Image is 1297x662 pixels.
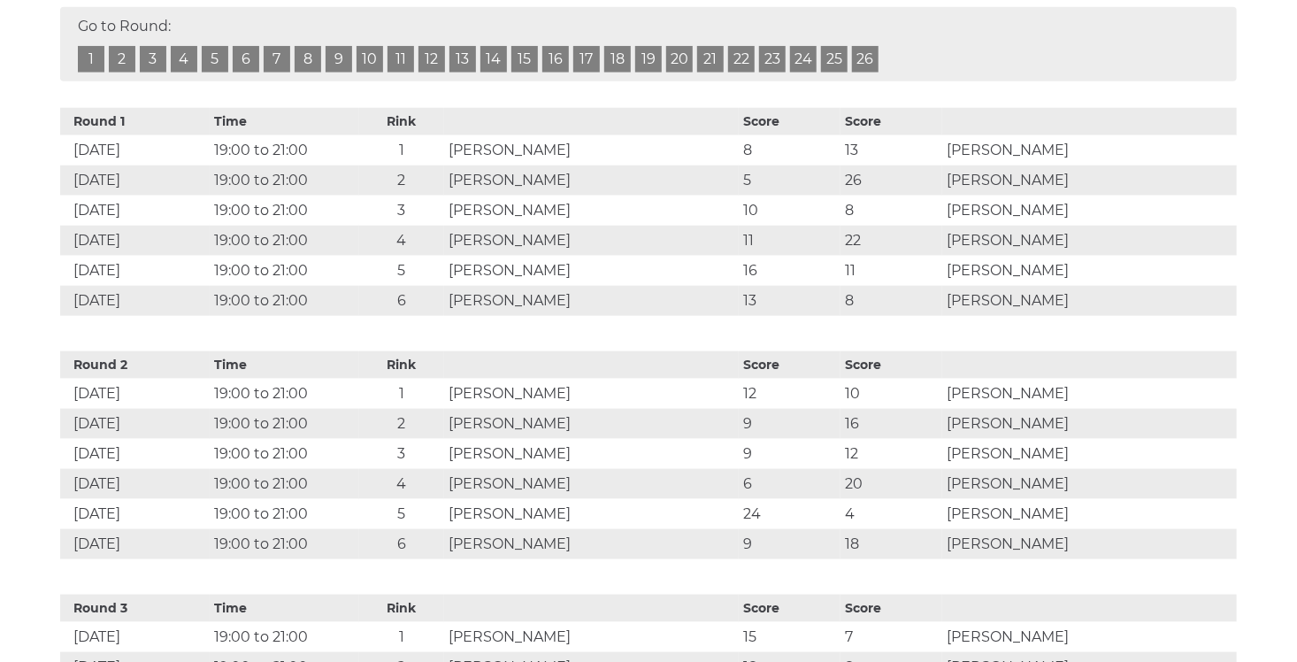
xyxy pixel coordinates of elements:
[942,379,1237,409] td: [PERSON_NAME]
[444,499,739,529] td: [PERSON_NAME]
[840,439,942,469] td: 12
[444,529,739,559] td: [PERSON_NAME]
[210,409,359,439] td: 19:00 to 21:00
[840,256,942,286] td: 11
[739,622,840,652] td: 15
[60,165,210,196] td: [DATE]
[109,46,135,73] a: 2
[210,351,359,379] th: Time
[840,469,942,499] td: 20
[942,135,1237,165] td: [PERSON_NAME]
[60,7,1237,81] div: Go to Round:
[942,499,1237,529] td: [PERSON_NAME]
[942,226,1237,256] td: [PERSON_NAME]
[359,351,445,379] th: Rink
[573,46,600,73] a: 17
[840,499,942,529] td: 4
[210,286,359,316] td: 19:00 to 21:00
[821,46,848,73] a: 25
[357,46,383,73] a: 10
[942,196,1237,226] td: [PERSON_NAME]
[359,439,445,469] td: 3
[840,135,942,165] td: 13
[60,499,210,529] td: [DATE]
[295,46,321,73] a: 8
[60,379,210,409] td: [DATE]
[444,439,739,469] td: [PERSON_NAME]
[840,622,942,652] td: 7
[60,351,210,379] th: Round 2
[942,469,1237,499] td: [PERSON_NAME]
[359,469,445,499] td: 4
[728,46,755,73] a: 22
[359,622,445,652] td: 1
[444,286,739,316] td: [PERSON_NAME]
[359,595,445,622] th: Rink
[840,165,942,196] td: 26
[942,165,1237,196] td: [PERSON_NAME]
[60,622,210,652] td: [DATE]
[697,46,724,73] a: 21
[359,165,445,196] td: 2
[60,469,210,499] td: [DATE]
[359,226,445,256] td: 4
[326,46,352,73] a: 9
[60,529,210,559] td: [DATE]
[635,46,662,73] a: 19
[739,165,840,196] td: 5
[444,469,739,499] td: [PERSON_NAME]
[739,595,840,622] th: Score
[359,409,445,439] td: 2
[511,46,538,73] a: 15
[840,196,942,226] td: 8
[210,622,359,652] td: 19:00 to 21:00
[840,226,942,256] td: 22
[210,379,359,409] td: 19:00 to 21:00
[264,46,290,73] a: 7
[444,196,739,226] td: [PERSON_NAME]
[444,379,739,409] td: [PERSON_NAME]
[210,529,359,559] td: 19:00 to 21:00
[942,409,1237,439] td: [PERSON_NAME]
[359,286,445,316] td: 6
[359,499,445,529] td: 5
[840,379,942,409] td: 10
[233,46,259,73] a: 6
[739,379,840,409] td: 12
[942,439,1237,469] td: [PERSON_NAME]
[210,439,359,469] td: 19:00 to 21:00
[739,439,840,469] td: 9
[359,379,445,409] td: 1
[942,256,1237,286] td: [PERSON_NAME]
[210,135,359,165] td: 19:00 to 21:00
[60,226,210,256] td: [DATE]
[60,439,210,469] td: [DATE]
[739,256,840,286] td: 16
[942,622,1237,652] td: [PERSON_NAME]
[60,108,210,135] th: Round 1
[739,409,840,439] td: 9
[840,351,942,379] th: Score
[210,196,359,226] td: 19:00 to 21:00
[210,165,359,196] td: 19:00 to 21:00
[852,46,879,73] a: 26
[449,46,476,73] a: 13
[666,46,693,73] a: 20
[739,529,840,559] td: 9
[739,196,840,226] td: 10
[60,595,210,622] th: Round 3
[739,469,840,499] td: 6
[60,196,210,226] td: [DATE]
[444,622,739,652] td: [PERSON_NAME]
[444,226,739,256] td: [PERSON_NAME]
[418,46,445,73] a: 12
[78,46,104,73] a: 1
[942,529,1237,559] td: [PERSON_NAME]
[359,256,445,286] td: 5
[444,135,739,165] td: [PERSON_NAME]
[60,409,210,439] td: [DATE]
[60,286,210,316] td: [DATE]
[739,135,840,165] td: 8
[202,46,228,73] a: 5
[359,196,445,226] td: 3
